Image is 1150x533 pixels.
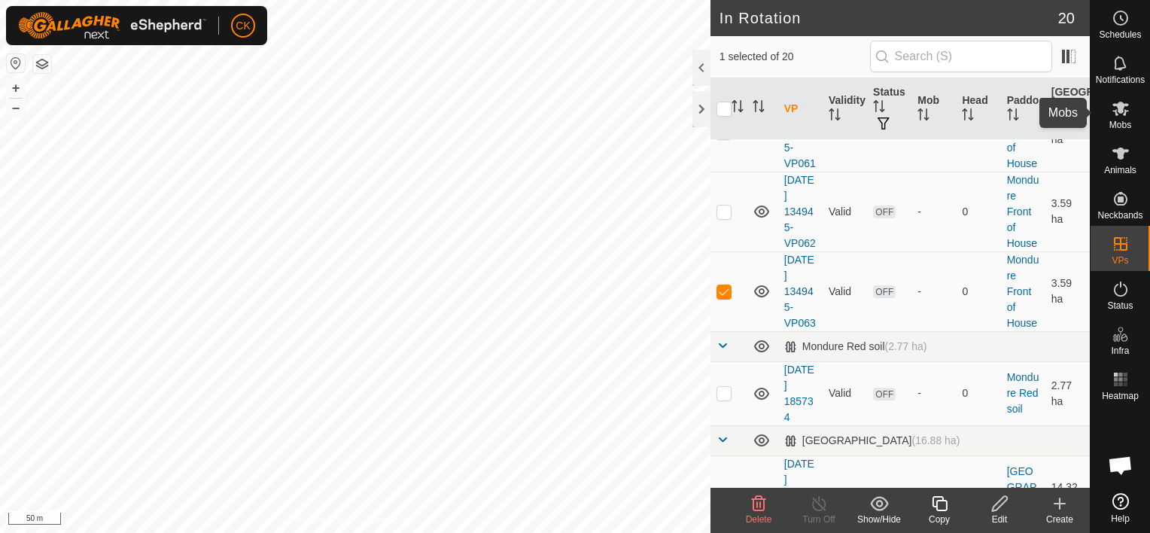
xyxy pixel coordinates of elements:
[1007,111,1019,123] p-sorticon: Activate to sort
[1007,465,1039,525] a: [GEOGRAPHIC_DATA]
[969,513,1030,526] div: Edit
[370,513,415,527] a: Contact Us
[784,254,816,329] a: [DATE] 134945-VP063
[917,111,929,123] p-sorticon: Activate to sort
[784,434,960,447] div: [GEOGRAPHIC_DATA]
[885,340,927,352] span: (2.77 ha)
[7,99,25,117] button: –
[873,206,896,218] span: OFF
[867,78,911,140] th: Status
[873,388,896,401] span: OFF
[823,172,867,251] td: Valid
[1001,78,1045,140] th: Paddock
[870,41,1052,72] input: Search (S)
[1045,78,1090,140] th: [GEOGRAPHIC_DATA] Area
[1098,443,1143,488] div: Open chat
[1007,94,1039,169] a: Mondure Front of House
[296,513,352,527] a: Privacy Policy
[1107,301,1133,310] span: Status
[956,172,1000,251] td: 0
[1109,120,1131,129] span: Mobs
[1007,254,1039,329] a: Mondure Front of House
[753,102,765,114] p-sorticon: Activate to sort
[784,458,816,533] a: [DATE] 114806-VP024
[1007,371,1039,415] a: Mondure Red soil
[720,9,1058,27] h2: In Rotation
[956,78,1000,140] th: Head
[917,488,950,504] div: -
[1099,30,1141,39] span: Schedules
[912,434,960,446] span: (16.88 ha)
[720,49,870,65] span: 1 selected of 20
[778,78,823,140] th: VP
[746,514,772,525] span: Delete
[1045,172,1090,251] td: 3.59 ha
[909,513,969,526] div: Copy
[917,385,950,401] div: -
[7,79,25,97] button: +
[1007,174,1039,249] a: Mondure Front of House
[1051,118,1063,130] p-sorticon: Activate to sort
[911,78,956,140] th: Mob
[849,513,909,526] div: Show/Hide
[236,18,250,34] span: CK
[7,54,25,72] button: Reset Map
[789,513,849,526] div: Turn Off
[33,55,51,73] button: Map Layers
[1097,211,1142,220] span: Neckbands
[962,111,974,123] p-sorticon: Activate to sort
[1112,256,1128,265] span: VPs
[1111,514,1130,523] span: Help
[873,285,896,298] span: OFF
[873,102,885,114] p-sorticon: Activate to sort
[956,361,1000,425] td: 0
[956,251,1000,331] td: 0
[1096,75,1145,84] span: Notifications
[1102,391,1139,401] span: Heatmap
[829,111,841,123] p-sorticon: Activate to sort
[732,102,744,114] p-sorticon: Activate to sort
[1111,346,1129,355] span: Infra
[1058,7,1075,29] span: 20
[917,204,950,220] div: -
[784,94,816,169] a: [DATE] 134945-VP061
[784,340,927,353] div: Mondure Red soil
[917,284,950,300] div: -
[823,361,867,425] td: Valid
[1104,166,1136,175] span: Animals
[1045,361,1090,425] td: 2.77 ha
[18,12,206,39] img: Gallagher Logo
[1045,251,1090,331] td: 3.59 ha
[784,174,816,249] a: [DATE] 134945-VP062
[784,364,814,423] a: [DATE] 185734
[1091,487,1150,529] a: Help
[1030,513,1090,526] div: Create
[823,78,867,140] th: Validity
[823,251,867,331] td: Valid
